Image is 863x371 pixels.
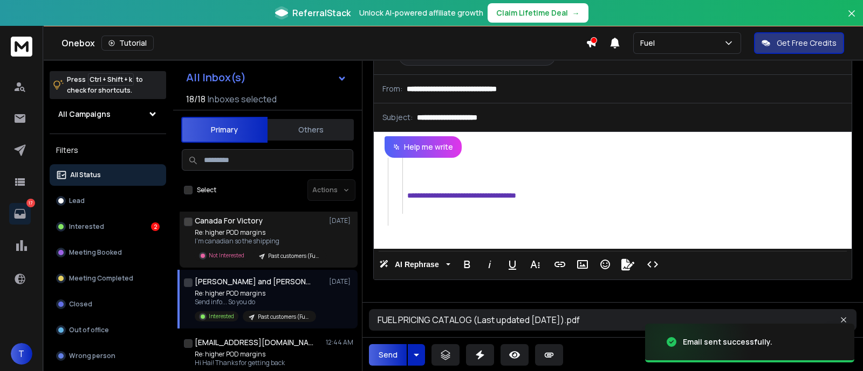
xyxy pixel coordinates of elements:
[11,343,32,365] button: T
[209,251,244,260] p: Not Interested
[70,171,101,179] p: All Status
[382,83,402,94] p: From:
[572,254,593,275] button: Insert Image (Ctrl+P)
[50,319,166,341] button: Out of office
[69,197,85,205] p: Lead
[208,93,277,106] h3: Inboxes selected
[457,254,477,275] button: Bold (Ctrl+B)
[572,8,580,18] span: →
[845,6,859,32] button: Close banner
[268,118,354,142] button: Others
[69,274,133,283] p: Meeting Completed
[181,117,268,143] button: Primary
[195,237,324,246] p: I'm canadian so the shipping
[326,338,353,347] p: 12:44 AM
[195,276,313,287] h1: [PERSON_NAME] and [PERSON_NAME]
[69,326,109,334] p: Out of office
[177,67,355,88] button: All Inbox(s)
[502,254,523,275] button: Underline (Ctrl+U)
[754,32,844,54] button: Get Free Credits
[195,350,316,359] p: Re: higher POD margins
[151,222,160,231] div: 2
[67,74,143,96] p: Press to check for shortcuts.
[385,136,462,158] button: Help me write
[292,6,351,19] span: ReferralStack
[195,298,316,306] p: Send info... So you do
[69,222,104,231] p: Interested
[268,252,320,260] p: Past customers (Fuel)
[50,164,166,186] button: All Status
[186,93,206,106] span: 18 / 18
[50,143,166,158] h3: Filters
[186,72,246,83] h1: All Inbox(s)
[195,359,316,367] p: Hi Hai! Thanks for getting back
[195,337,313,348] h1: [EMAIL_ADDRESS][DOMAIN_NAME]
[50,345,166,367] button: Wrong person
[58,109,111,120] h1: All Campaigns
[777,38,837,48] p: Get Free Credits
[50,103,166,125] button: All Campaigns
[9,203,31,225] a: 17
[393,260,441,269] span: AI Rephrase
[329,277,353,286] p: [DATE]
[88,73,134,86] span: Ctrl + Shift + k
[69,248,122,257] p: Meeting Booked
[101,36,154,51] button: Tutorial
[69,300,92,309] p: Closed
[197,186,216,194] label: Select
[488,3,588,23] button: Claim Lifetime Deal→
[50,268,166,289] button: Meeting Completed
[50,216,166,237] button: Interested2
[26,199,35,207] p: 17
[195,215,263,226] h1: Canada For Victory
[378,313,730,326] h3: FUEL PRICING CATALOG (Last updated [DATE]).pdf
[377,254,453,275] button: AI Rephrase
[642,254,663,275] button: Code View
[329,216,353,225] p: [DATE]
[618,254,638,275] button: Signature
[640,38,659,48] p: Fuel
[50,190,166,212] button: Lead
[209,312,234,320] p: Interested
[50,293,166,315] button: Closed
[382,112,413,123] p: Subject:
[69,352,115,360] p: Wrong person
[480,254,500,275] button: Italic (Ctrl+I)
[359,8,483,18] p: Unlock AI-powered affiliate growth
[195,289,316,298] p: Re: higher POD margins
[258,313,310,321] p: Past customers (Fuel)
[525,254,545,275] button: More Text
[369,344,407,366] button: Send
[50,242,166,263] button: Meeting Booked
[683,337,772,347] div: Email sent successfully.
[61,36,586,51] div: Onebox
[195,228,324,237] p: Re: higher POD margins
